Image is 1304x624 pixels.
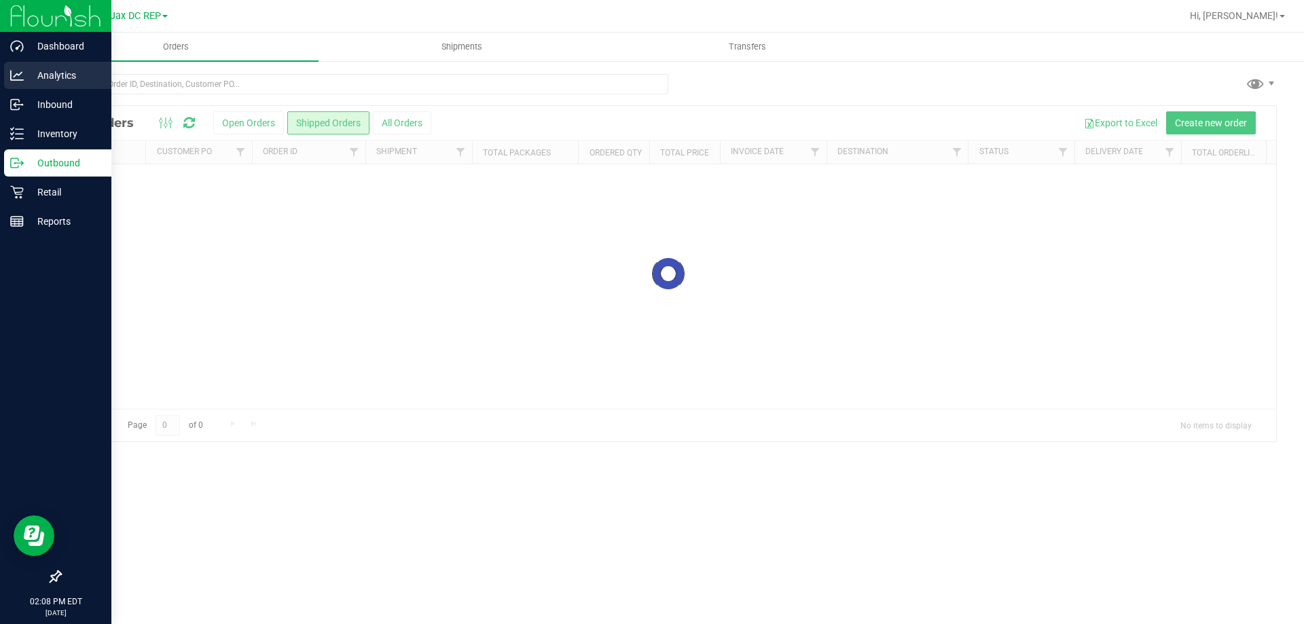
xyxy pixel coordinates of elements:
p: Outbound [24,155,105,171]
a: Orders [33,33,319,61]
p: Reports [24,213,105,230]
inline-svg: Inbound [10,98,24,111]
a: Shipments [319,33,604,61]
inline-svg: Dashboard [10,39,24,53]
input: Search Order ID, Destination, Customer PO... [60,74,668,94]
inline-svg: Analytics [10,69,24,82]
a: Transfers [604,33,890,61]
inline-svg: Reports [10,215,24,228]
span: Jax DC REP [110,10,161,22]
p: 02:08 PM EDT [6,595,105,608]
p: Dashboard [24,38,105,54]
inline-svg: Inventory [10,127,24,141]
p: Inbound [24,96,105,113]
inline-svg: Outbound [10,156,24,170]
span: Transfers [710,41,784,53]
inline-svg: Retail [10,185,24,199]
p: Analytics [24,67,105,84]
span: Shipments [423,41,501,53]
span: Hi, [PERSON_NAME]! [1190,10,1278,21]
p: Inventory [24,126,105,142]
iframe: Resource center [14,515,54,556]
p: [DATE] [6,608,105,618]
p: Retail [24,184,105,200]
span: Orders [145,41,207,53]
